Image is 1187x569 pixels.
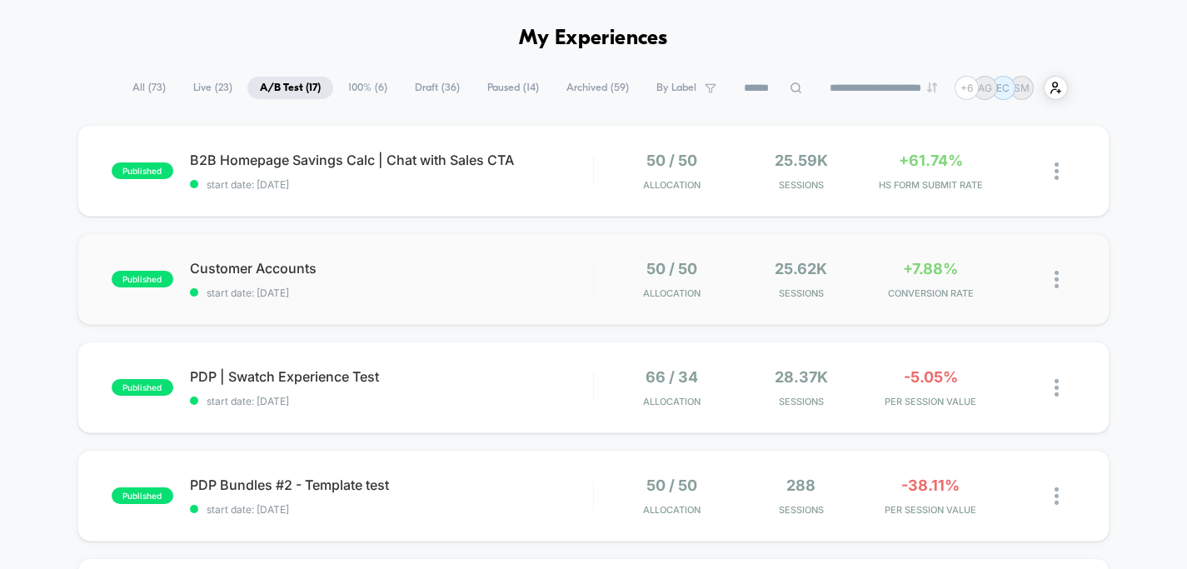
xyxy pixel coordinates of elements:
[643,179,701,191] span: Allocation
[190,395,593,407] span: start date: [DATE]
[978,82,992,94] p: AG
[656,82,696,94] span: By Label
[741,396,862,407] span: Sessions
[554,77,641,99] span: Archived ( 59 )
[1055,487,1059,505] img: close
[519,27,668,51] h1: My Experiences
[1055,271,1059,288] img: close
[870,287,992,299] span: CONVERSION RATE
[247,77,333,99] span: A/B Test ( 17 )
[903,260,958,277] span: +7.88%
[190,477,593,493] span: PDP Bundles #2 - Template test
[181,77,245,99] span: Live ( 23 )
[112,271,173,287] span: published
[120,77,178,99] span: All ( 73 )
[741,179,862,191] span: Sessions
[870,179,992,191] span: Hs Form Submit Rate
[190,368,593,385] span: PDP | Swatch Experience Test
[190,260,593,277] span: Customer Accounts
[190,287,593,299] span: start date: [DATE]
[899,152,963,169] span: +61.74%
[646,477,697,494] span: 50 / 50
[643,504,701,516] span: Allocation
[112,487,173,504] span: published
[475,77,551,99] span: Paused ( 14 )
[1014,82,1030,94] p: SM
[870,504,992,516] span: PER SESSION VALUE
[402,77,472,99] span: Draft ( 36 )
[1055,162,1059,180] img: close
[643,396,701,407] span: Allocation
[646,152,697,169] span: 50 / 50
[741,287,862,299] span: Sessions
[741,504,862,516] span: Sessions
[775,260,827,277] span: 25.62k
[870,396,992,407] span: PER SESSION VALUE
[336,77,400,99] span: 100% ( 6 )
[927,82,937,92] img: end
[646,260,697,277] span: 50 / 50
[786,477,815,494] span: 288
[904,368,958,386] span: -5.05%
[1055,379,1059,397] img: close
[646,368,698,386] span: 66 / 34
[112,379,173,396] span: published
[190,152,593,168] span: B2B Homepage Savings Calc | Chat with Sales CTA
[775,152,828,169] span: 25.59k
[112,162,173,179] span: published
[996,82,1010,94] p: EC
[775,368,828,386] span: 28.37k
[643,287,701,299] span: Allocation
[955,76,979,100] div: + 6
[190,178,593,191] span: start date: [DATE]
[190,503,593,516] span: start date: [DATE]
[901,477,960,494] span: -38.11%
